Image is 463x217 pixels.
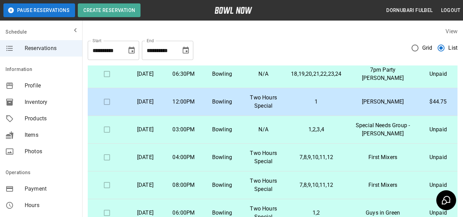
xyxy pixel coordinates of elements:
p: Unpaid [424,181,452,189]
p: Unpaid [424,153,452,161]
p: 1,2,3,4 [291,125,341,134]
p: Bowling [208,98,236,106]
p: 08:00PM [170,181,197,189]
button: Create Reservation [78,3,141,17]
span: Profile [25,82,77,90]
p: 18,19,20,21,22,23,24 [291,70,341,78]
p: N/A [247,125,280,134]
span: Payment [25,185,77,193]
p: [DATE] [132,70,159,78]
button: Logout [438,4,463,17]
p: 03:00PM [170,125,197,134]
p: Special Needs Group - [PERSON_NAME] [352,121,413,138]
span: Products [25,114,77,123]
p: 06:00PM [170,209,197,217]
p: [DATE] [132,98,159,106]
p: Bowling [208,209,236,217]
img: logo [215,7,252,14]
span: Grid [422,44,432,52]
p: 04:00PM [170,153,197,161]
p: Bowling [208,181,236,189]
span: List [448,44,458,52]
button: Dornubari Fulbel [383,4,435,17]
p: N/A [247,70,280,78]
p: [DATE] [132,181,159,189]
p: [DATE] [132,125,159,134]
p: Bowling [208,153,236,161]
p: 7,8,9,10,11,12 [291,181,341,189]
span: Inventory [25,98,77,106]
span: Hours [25,201,77,209]
p: [DATE] [132,153,159,161]
p: Unpaid [424,209,452,217]
p: 7,8,9,10,11,12 [291,153,341,161]
button: Choose date, selected date is Sep 4, 2025 [125,44,138,57]
p: Bowling [208,125,236,134]
p: [PERSON_NAME] [352,98,413,106]
p: Guys in Green [352,209,413,217]
p: Unpaid [424,70,452,78]
p: [DATE] [132,209,159,217]
span: Reservations [25,44,77,52]
p: 12:00PM [170,98,197,106]
p: 1,2 [291,209,341,217]
p: Unpaid [424,125,452,134]
p: 06:30PM [170,70,197,78]
p: First Mixers [352,153,413,161]
span: Photos [25,147,77,156]
button: Choose date, selected date is Oct 4, 2025 [179,44,193,57]
button: Pause Reservations [3,3,75,17]
p: Two Hours Special [247,94,280,110]
p: Bowling [208,70,236,78]
span: Items [25,131,77,139]
p: First Mixers [352,181,413,189]
p: 1 [291,98,341,106]
p: $44.75 [424,98,452,106]
p: 7pm Party [PERSON_NAME] [352,66,413,82]
p: Two Hours Special [247,149,280,166]
p: Two Hours Special [247,177,280,193]
label: View [446,28,458,35]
